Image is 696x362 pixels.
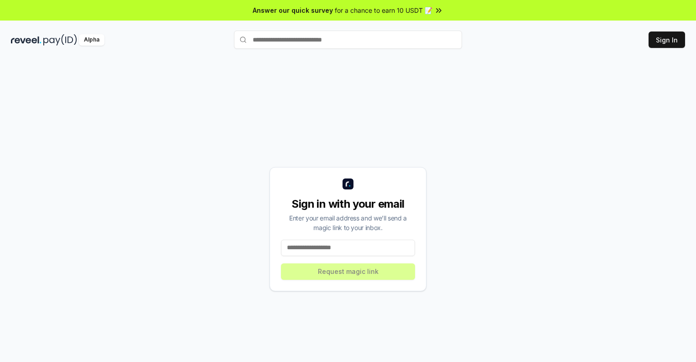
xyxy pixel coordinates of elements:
[11,34,42,46] img: reveel_dark
[79,34,104,46] div: Alpha
[43,34,77,46] img: pay_id
[281,213,415,232] div: Enter your email address and we’ll send a magic link to your inbox.
[335,5,432,15] span: for a chance to earn 10 USDT 📝
[253,5,333,15] span: Answer our quick survey
[649,31,685,48] button: Sign In
[281,197,415,211] div: Sign in with your email
[343,178,353,189] img: logo_small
